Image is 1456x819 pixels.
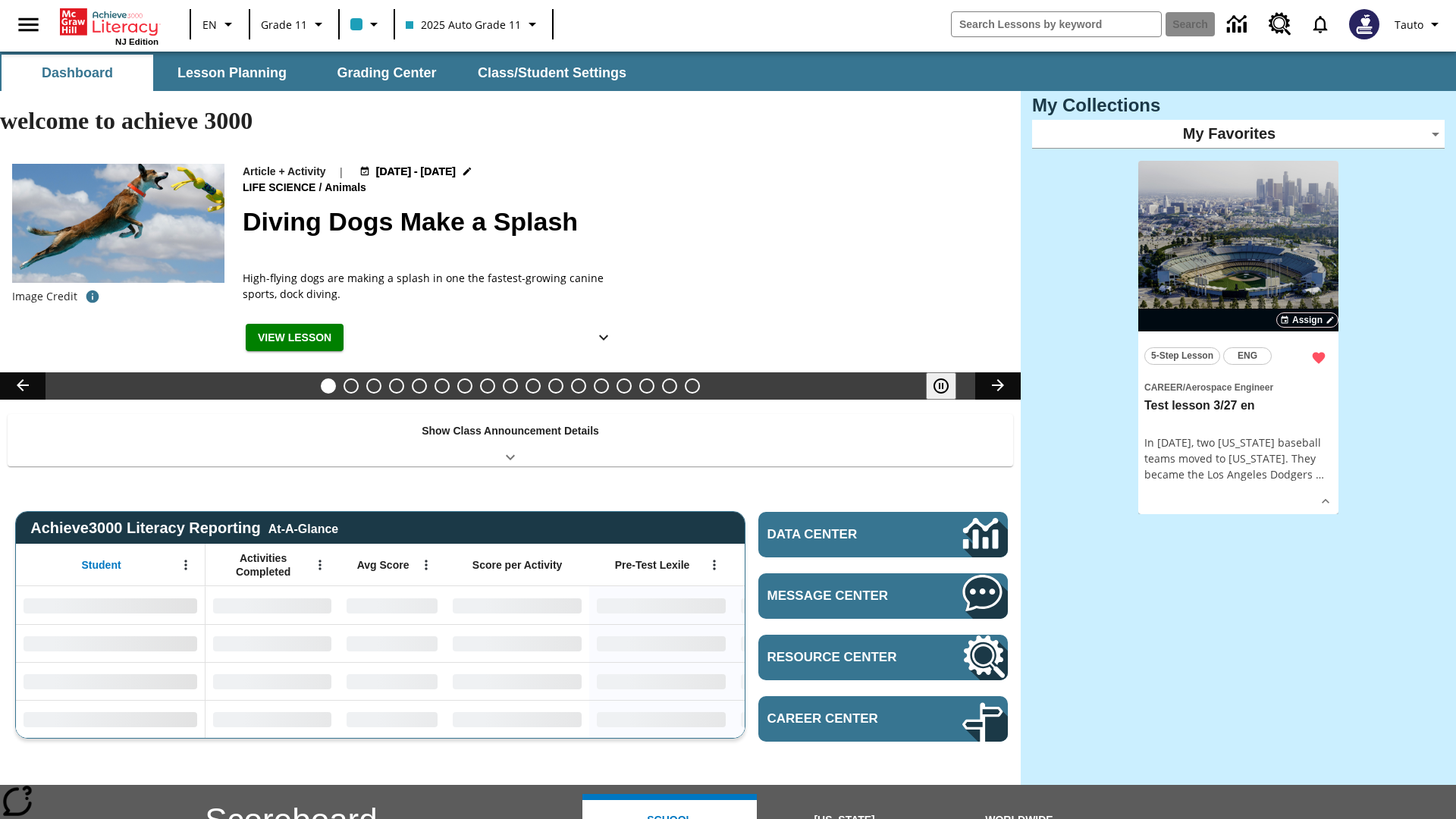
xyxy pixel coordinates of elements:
[339,662,445,700] div: No Data,
[311,55,463,91] button: Grading Center
[685,378,700,394] button: Slide 17 The Constitution's Balancing Act
[206,586,339,624] div: No Data,
[1185,382,1273,393] span: Aerospace Engineer
[952,12,1161,36] input: search field
[526,378,541,394] button: Slide 10 The Invasion of the Free CD
[82,558,121,572] span: Student
[255,11,334,38] button: Grade: Grade 11, Select a grade
[60,7,158,37] a: Home
[503,378,518,394] button: Slide 9 Fashion Forward in Ancient Rome
[246,324,344,352] button: View Lesson
[12,164,224,284] img: A dog is jumping high in the air in an attempt to grab a yellow toy with its mouth.
[318,181,322,193] span: /
[767,650,917,665] span: Resource Center
[1349,9,1379,39] img: Avatar
[1292,313,1323,327] span: Assign
[1301,5,1340,44] a: Notifications
[422,423,599,439] p: Show Class Announcement Details
[213,551,313,579] span: Activities Completed
[321,378,336,394] button: Slide 1 Diving Dogs Make a Splash
[1144,398,1332,414] h3: Test lesson 3/27 en
[571,378,586,394] button: Slide 12 Pre-release lesson
[206,624,339,662] div: No Data,
[1340,5,1389,44] button: Select a new avatar
[243,164,326,180] p: Article + Activity
[1314,490,1337,513] button: Show Details
[202,17,217,33] span: EN
[1218,4,1260,45] a: Data Center
[1395,17,1423,33] span: Tauto
[174,554,197,576] button: Open Menu
[115,37,158,46] span: NJ Edition
[926,372,971,400] div: Pause
[1238,348,1257,364] span: ENG
[926,372,956,400] button: Pause
[639,378,654,394] button: Slide 15 Hooray for Constitution Day!
[1144,347,1220,365] button: 5-Step Lesson
[338,164,344,180] span: |
[435,378,450,394] button: Slide 6 The Last Homesteaders
[196,11,244,38] button: Language: EN, Select a language
[268,519,338,536] div: At-A-Glance
[412,378,427,394] button: Slide 5 Cars of the Future?
[733,586,877,624] div: No Data,
[1305,344,1332,372] button: Remove from Favorites
[243,270,622,302] div: High-flying dogs are making a splash in one the fastest-growing canine sports, dock diving.
[1144,435,1332,482] div: In [DATE], two [US_STATE] baseball teams moved to [US_STATE]. They became the Los Angeles Dodgers
[2,55,153,91] button: Dashboard
[767,711,917,726] span: Career Center
[325,180,369,196] span: Animals
[12,289,77,304] p: Image Credit
[758,696,1008,742] a: Career Center
[1138,161,1338,515] div: lesson details
[60,5,158,46] div: Home
[1032,120,1445,149] div: My Favorites
[1144,382,1183,393] span: Career
[733,662,877,700] div: No Data,
[975,372,1021,400] button: Lesson carousel, Next
[356,164,476,180] button: Aug 18 - Aug 19 Choose Dates
[8,414,1013,466] div: Show Class Announcement Details
[548,378,563,394] button: Slide 11 Mixed Practice: Citing Evidence
[415,554,438,576] button: Open Menu
[1260,4,1301,45] a: Resource Center, Will open in new tab
[758,573,1008,619] a: Message Center
[1276,312,1338,328] button: Assign Choose Dates
[594,378,609,394] button: Slide 13 Career Lesson
[400,11,548,38] button: Class: 2025 Auto Grade 11, Select your class
[615,558,690,572] span: Pre-Test Lexile
[339,624,445,662] div: No Data,
[617,378,632,394] button: Slide 14 Between Two Worlds
[1144,378,1332,395] span: Topic: Career/Aerospace Engineer
[339,586,445,624] div: No Data,
[758,512,1008,557] a: Data Center
[466,55,639,91] button: Class/Student Settings
[733,624,877,662] div: No Data,
[588,324,619,352] button: Show Details
[767,588,917,604] span: Message Center
[1389,11,1450,38] button: Profile/Settings
[767,527,911,542] span: Data Center
[1183,382,1185,393] span: /
[339,700,445,738] div: No Data,
[77,283,108,310] button: Image credit: Gloria Anderson/Alamy Stock Photo
[389,378,404,394] button: Slide 4 Dirty Jobs Kids Had To Do
[309,554,331,576] button: Open Menu
[480,378,495,394] button: Slide 8 Attack of the Terrifying Tomatoes
[344,11,389,38] button: Class color is light blue. Change class color
[406,17,521,33] span: 2025 Auto Grade 11
[6,2,51,47] button: Open side menu
[366,378,381,394] button: Slide 3 Do You Want Fries With That?
[376,164,456,180] span: [DATE] - [DATE]
[1316,467,1324,482] span: …
[357,558,409,572] span: Avg Score
[733,700,877,738] div: No Data,
[243,202,1003,241] h2: Diving Dogs Make a Splash
[156,55,308,91] button: Lesson Planning
[758,635,1008,680] a: Resource Center, Will open in new tab
[206,700,339,738] div: No Data,
[261,17,307,33] span: Grade 11
[457,378,472,394] button: Slide 7 Solar Power to the People
[703,554,726,576] button: Open Menu
[1032,95,1445,116] h3: My Collections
